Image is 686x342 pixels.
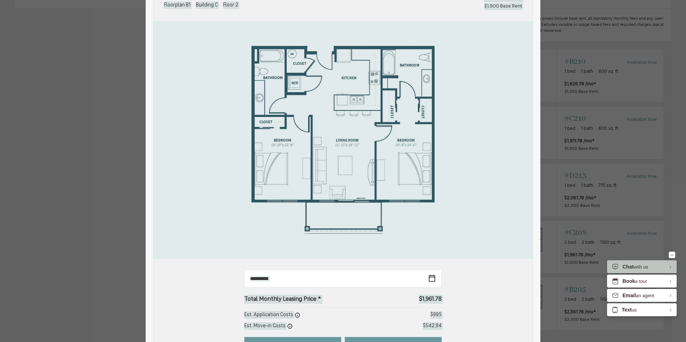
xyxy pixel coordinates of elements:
p: $1,961.78 [419,295,442,304]
p: Est. Application Costs [244,311,300,319]
span: Floor 2 [223,1,238,9]
p: Total Monthly Leasing Price * [244,295,321,304]
p: $542.94 [423,322,442,330]
img: #C208 - 2 bedroom floorplan layout with 2 bathrooms and 1100 square feet [153,21,533,259]
span: Floorplan B1 [164,1,191,9]
p: Est. Move-in Costs [244,322,293,330]
span: $1,900 Base Rent [484,4,522,9]
p: $995 [431,311,442,319]
span: Building C [196,1,218,9]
